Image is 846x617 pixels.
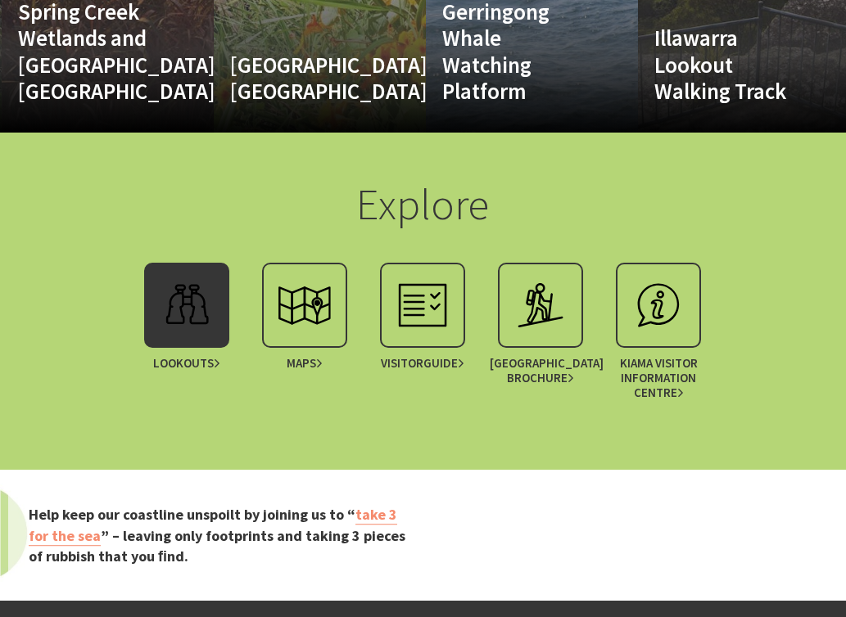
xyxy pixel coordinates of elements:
[381,356,464,371] span: Visitor
[154,272,219,338] img: attraction.svg
[364,263,482,408] a: VisitorGuide
[508,272,573,338] img: grtwalk.svg
[654,25,802,104] h4: Illawarra Lookout Walking Track
[246,263,364,408] a: Maps
[29,506,397,546] a: take 3 for the sea
[626,272,691,338] img: info.svg
[423,356,464,371] span: Guide
[230,52,378,105] h4: [GEOGRAPHIC_DATA], [GEOGRAPHIC_DATA]
[287,356,323,371] span: Maps
[608,356,710,400] span: Kiama Visitor Information
[390,272,455,338] img: itinerary.svg
[153,356,220,371] span: Lookouts
[147,178,699,230] h2: Explore
[634,385,684,400] span: Centre
[599,263,717,408] a: Kiama Visitor InformationCentre
[128,263,246,408] a: Lookouts
[29,506,405,565] strong: Help keep our coastline unspoilt by joining us to “ ” – leaving only footprints and taking 3 piec...
[272,272,337,338] img: daytrip.svg
[490,356,592,385] span: [GEOGRAPHIC_DATA]
[507,371,574,385] span: Brochure
[482,263,599,408] a: [GEOGRAPHIC_DATA]Brochure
